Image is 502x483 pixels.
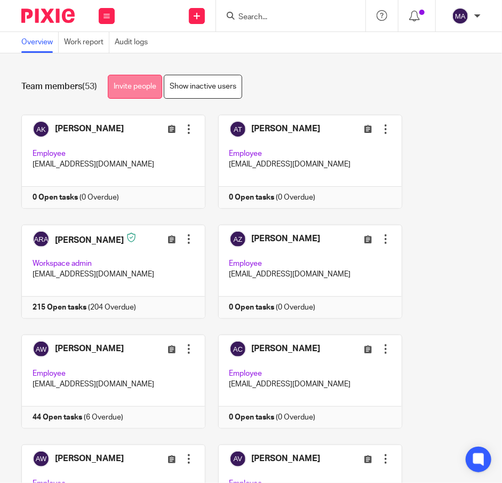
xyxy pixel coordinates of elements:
img: svg%3E [452,7,469,25]
img: Pixie [21,9,75,23]
a: Show inactive users [164,75,242,99]
a: Audit logs [115,32,153,53]
h1: Team members [21,81,97,92]
input: Search [237,13,333,22]
span: (53) [82,82,97,91]
a: Overview [21,32,59,53]
a: Invite people [108,75,162,99]
a: Work report [64,32,109,53]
